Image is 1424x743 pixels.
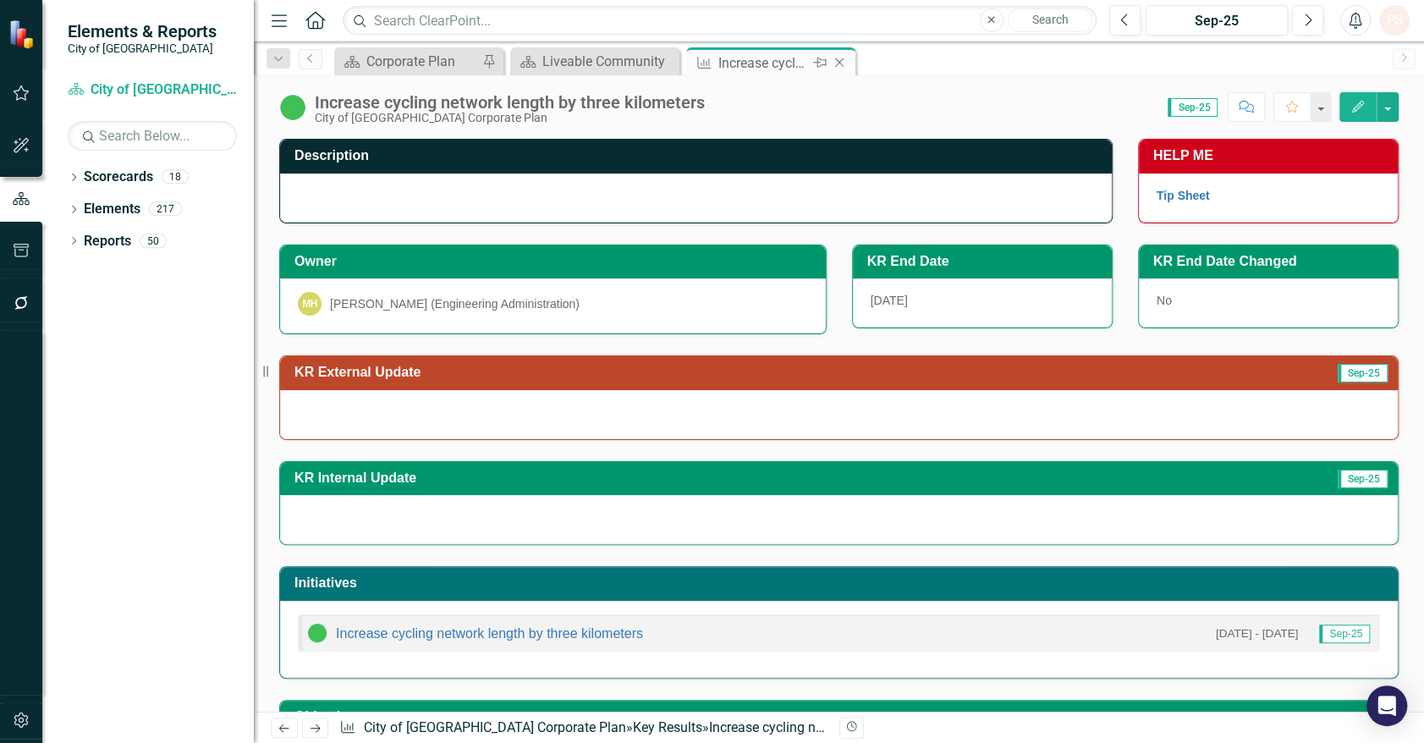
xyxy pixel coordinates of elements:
span: Sep-25 [1338,470,1388,488]
span: Sep-25 [1338,364,1388,383]
div: » » [339,718,826,738]
h3: KR End Date Changed [1153,254,1389,269]
button: Sep-25 [1146,5,1288,36]
a: Scorecards [84,168,153,187]
small: City of [GEOGRAPHIC_DATA] [68,41,217,55]
h3: KR External Update [294,365,1072,380]
h3: HELP ME [1153,148,1389,163]
button: Search [1008,8,1092,32]
span: Sep-25 [1319,625,1370,643]
span: Search [1031,13,1068,26]
img: In Progress [307,623,327,643]
div: MH [298,292,322,316]
a: City of [GEOGRAPHIC_DATA] Corporate Plan [364,719,626,735]
div: Increase cycling network length by three kilometers [718,52,809,74]
a: Corporate Plan [338,51,478,72]
span: No [1157,294,1172,307]
button: PS [1379,5,1410,36]
h3: Description [294,148,1103,163]
img: ClearPoint Strategy [8,19,38,49]
span: Sep-25 [1168,98,1218,117]
div: Open Intercom Messenger [1366,685,1407,726]
input: Search Below... [68,121,237,151]
div: Increase cycling network length by three kilometers [709,719,1012,735]
div: Liveable Community [542,51,675,72]
div: 18 [162,170,189,184]
a: Tip Sheet [1157,189,1210,202]
span: [DATE] [871,294,908,307]
a: Increase cycling network length by three kilometers [336,626,643,641]
a: Key Results [633,719,702,735]
h3: KR End Date [867,254,1103,269]
div: [PERSON_NAME] (Engineering Administration) [330,295,580,312]
a: Elements [84,200,140,219]
h3: Objectives [294,709,1389,724]
div: City of [GEOGRAPHIC_DATA] Corporate Plan [315,112,705,124]
small: [DATE] - [DATE] [1216,625,1299,641]
span: Elements & Reports [68,21,217,41]
a: Liveable Community [514,51,675,72]
h3: KR Internal Update [294,471,1064,486]
div: 50 [140,234,167,248]
a: City of [GEOGRAPHIC_DATA] Corporate Plan [68,80,237,100]
a: Reports [84,232,131,251]
input: Search ClearPoint... [343,6,1097,36]
div: 217 [149,202,182,217]
h3: Initiatives [294,575,1389,591]
div: Corporate Plan [366,51,478,72]
div: Sep-25 [1152,11,1282,31]
img: In Progress [279,94,306,121]
div: Increase cycling network length by three kilometers [315,93,705,112]
h3: Owner [294,254,817,269]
